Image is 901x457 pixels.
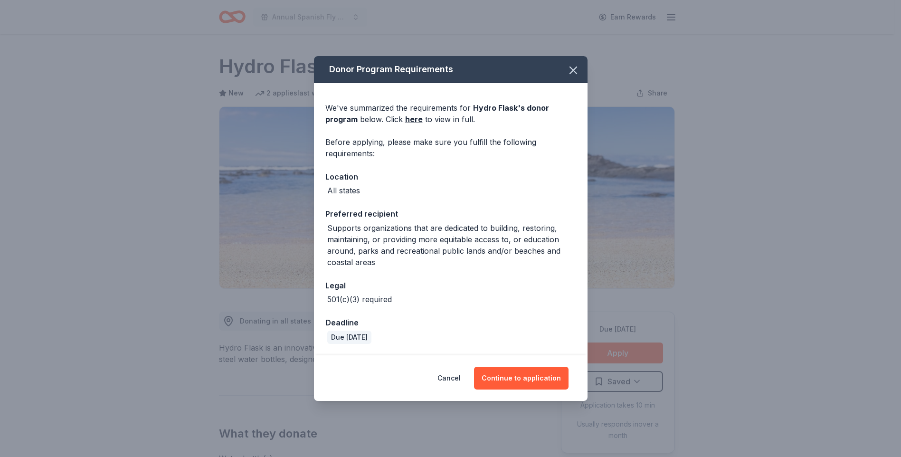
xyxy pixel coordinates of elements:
[474,367,569,390] button: Continue to application
[314,56,588,83] div: Donor Program Requirements
[327,294,392,305] div: 501(c)(3) required
[325,171,576,183] div: Location
[325,136,576,159] div: Before applying, please make sure you fulfill the following requirements:
[405,114,423,125] a: here
[325,316,576,329] div: Deadline
[325,102,576,125] div: We've summarized the requirements for below. Click to view in full.
[327,331,371,344] div: Due [DATE]
[327,222,576,268] div: Supports organizations that are dedicated to building, restoring, maintaining, or providing more ...
[325,279,576,292] div: Legal
[325,208,576,220] div: Preferred recipient
[437,367,461,390] button: Cancel
[327,185,360,196] div: All states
